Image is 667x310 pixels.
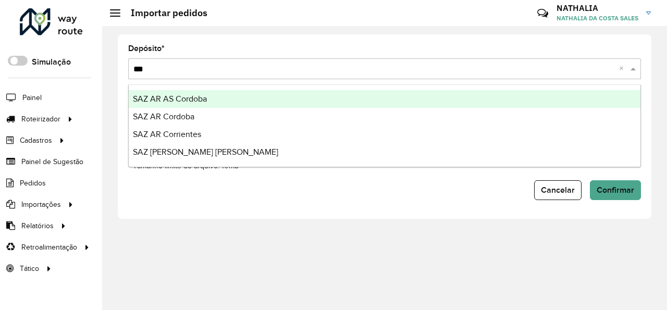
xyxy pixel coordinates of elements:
span: Clear all [619,63,628,75]
span: Retroalimentação [21,242,77,253]
span: Cancelar [541,185,575,194]
span: Tático [20,263,39,274]
h3: NATHALIA [557,3,638,13]
span: Roteirizador [21,114,60,125]
span: Cadastros [20,135,52,146]
label: Depósito [128,42,165,55]
span: SAZ AR Corrientes [133,130,201,139]
span: Painel [22,92,42,103]
span: SAZ [PERSON_NAME] [PERSON_NAME] [133,147,278,156]
span: Confirmar [597,185,634,194]
h2: Importar pedidos [120,7,207,19]
span: SAZ AR AS Cordoba [133,94,207,103]
a: Contato Rápido [532,2,554,24]
label: Simulação [32,56,71,68]
span: Importações [21,199,61,210]
ng-dropdown-panel: Options list [128,84,641,167]
span: Relatórios [21,220,54,231]
button: Confirmar [590,180,641,200]
button: Cancelar [534,180,582,200]
span: Pedidos [20,178,46,189]
span: NATHALIA DA COSTA SALES [557,14,638,23]
span: SAZ AR Cordoba [133,112,194,121]
span: Painel de Sugestão [21,156,83,167]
